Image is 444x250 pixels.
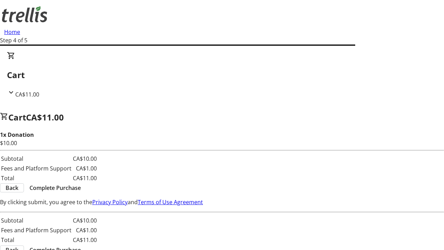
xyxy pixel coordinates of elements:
td: CA$1.00 [72,164,97,173]
span: Back [6,184,18,192]
td: Fees and Platform Support [1,226,72,235]
div: CartCA$11.00 [7,51,437,99]
td: CA$1.00 [72,226,97,235]
span: CA$11.00 [26,111,64,123]
span: Cart [8,111,26,123]
td: Subtotal [1,216,72,225]
td: CA$11.00 [72,235,97,244]
span: Complete Purchase [29,184,81,192]
button: Complete Purchase [24,184,86,192]
span: CA$11.00 [15,91,39,98]
td: Fees and Platform Support [1,164,72,173]
a: Privacy Policy [92,198,128,206]
td: Total [1,174,72,183]
td: CA$10.00 [72,216,97,225]
td: Subtotal [1,154,72,163]
td: CA$11.00 [72,174,97,183]
a: Terms of Use Agreement [138,198,203,206]
td: Total [1,235,72,244]
td: CA$10.00 [72,154,97,163]
h2: Cart [7,69,437,81]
